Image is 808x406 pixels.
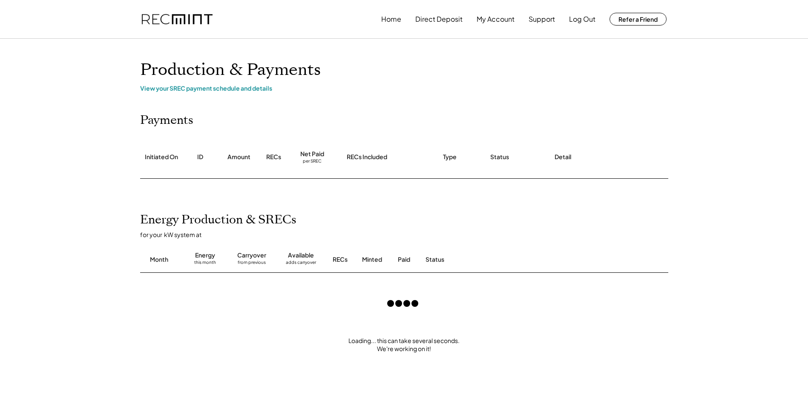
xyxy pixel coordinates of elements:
[140,231,677,238] div: for your kW system at
[286,260,316,268] div: adds carryover
[142,14,213,25] img: recmint-logotype%403x.png
[529,11,555,28] button: Support
[238,260,266,268] div: from previous
[140,213,296,227] h2: Energy Production & SRECs
[140,84,668,92] div: View your SREC payment schedule and details
[333,255,348,264] div: RECs
[303,158,322,165] div: per SREC
[227,153,250,161] div: Amount
[288,251,314,260] div: Available
[347,153,387,161] div: RECs Included
[150,255,168,264] div: Month
[569,11,595,28] button: Log Out
[300,150,324,158] div: Net Paid
[490,153,509,161] div: Status
[194,260,216,268] div: this month
[415,11,463,28] button: Direct Deposit
[555,153,571,161] div: Detail
[140,113,193,128] h2: Payments
[426,255,570,264] div: Status
[145,153,178,161] div: Initiated On
[197,153,203,161] div: ID
[237,251,266,260] div: Carryover
[477,11,515,28] button: My Account
[381,11,401,28] button: Home
[362,255,382,264] div: Minted
[443,153,457,161] div: Type
[266,153,281,161] div: RECs
[610,13,667,26] button: Refer a Friend
[195,251,215,260] div: Energy
[140,60,668,80] h1: Production & Payments
[398,255,410,264] div: Paid
[132,337,677,353] div: Loading... this can take several seconds. We're working on it!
